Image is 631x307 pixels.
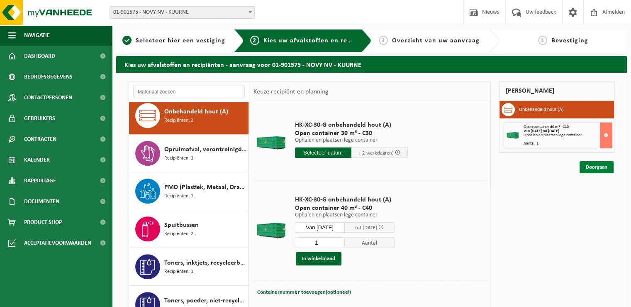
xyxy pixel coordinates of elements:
span: Recipiënten: 1 [164,192,193,200]
span: Toners, inktjets, recycleerbaar, gevaarlijk [164,258,246,268]
span: Spuitbussen [164,220,199,230]
button: Toners, inktjets, recycleerbaar, gevaarlijk Recipiënten: 1 [129,248,249,286]
span: Recipiënten: 1 [164,268,193,276]
div: Keuze recipiënt en planning [249,81,332,102]
input: Selecteer datum [295,222,345,233]
input: Materiaal zoeken [133,86,245,98]
span: Rapportage [24,170,56,191]
span: Navigatie [24,25,50,46]
a: Doorgaan [580,161,614,173]
span: Gebruikers [24,108,55,129]
span: Contracten [24,129,56,150]
span: 1 [122,36,132,45]
div: Ophalen en plaatsen lege container [524,133,612,138]
span: tot [DATE] [355,225,377,231]
span: 4 [538,36,547,45]
span: Open container 30 m³ - C30 [295,129,408,138]
button: Containernummer toevoegen(optioneel) [256,287,351,298]
h3: Onbehandeld hout (A) [519,103,564,116]
button: Spuitbussen Recipiënten: 2 [129,210,249,248]
span: Onbehandeld hout (A) [164,107,228,117]
span: Opruimafval, verontreinigd, ontvlambaar [164,145,246,155]
span: Containernummer toevoegen(optioneel) [257,290,351,295]
div: [PERSON_NAME] [499,81,614,101]
span: Kalender [24,150,50,170]
a: 1Selecteer hier een vestiging [120,36,227,46]
h2: Kies uw afvalstoffen en recipiënten - aanvraag voor 01-901575 - NOVY NV - KUURNE [116,56,627,72]
span: Selecteer hier een vestiging [136,37,225,44]
span: Product Shop [24,212,62,233]
span: Recipiënten: 2 [164,117,193,125]
span: Kies uw afvalstoffen en recipiënten [263,37,378,44]
div: Aantal: 1 [524,142,612,146]
span: Overzicht van uw aanvraag [392,37,480,44]
button: Opruimafval, verontreinigd, ontvlambaar Recipiënten: 1 [129,135,249,172]
button: In winkelmand [296,252,341,265]
span: Contactpersonen [24,87,72,108]
span: Aantal [345,237,395,248]
span: 01-901575 - NOVY NV - KUURNE [110,6,255,19]
span: 2 [250,36,259,45]
span: 3 [379,36,388,45]
span: Acceptatievoorwaarden [24,233,91,253]
span: PMD (Plastiek, Metaal, Drankkartons) (bedrijven) [164,182,246,192]
span: HK-XC-30-G onbehandeld hout (A) [295,196,395,204]
button: Onbehandeld hout (A) Recipiënten: 2 [129,97,249,135]
span: Open container 40 m³ - C40 [295,204,395,212]
span: Open container 40 m³ - C40 [524,125,569,129]
span: + 2 werkdag(en) [358,150,394,156]
span: Documenten [24,191,59,212]
span: Dashboard [24,46,55,66]
span: Recipiënten: 2 [164,230,193,238]
strong: Van [DATE] tot [DATE] [524,129,559,133]
span: Toners, poeder, niet-recycleerbaar, niet gevaarlijk [164,296,246,306]
span: Recipiënten: 1 [164,155,193,162]
p: Ophalen en plaatsen lege container [295,138,408,143]
span: Bevestiging [551,37,588,44]
span: Bedrijfsgegevens [24,66,73,87]
span: 01-901575 - NOVY NV - KUURNE [110,7,254,18]
p: Ophalen en plaatsen lege container [295,212,395,218]
span: HK-XC-30-G onbehandeld hout (A) [295,121,408,129]
button: PMD (Plastiek, Metaal, Drankkartons) (bedrijven) Recipiënten: 1 [129,172,249,210]
input: Selecteer datum [295,147,351,158]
